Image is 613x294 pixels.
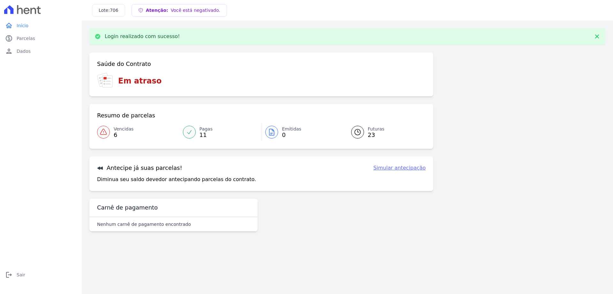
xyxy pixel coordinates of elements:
[3,268,79,281] a: logoutSair
[97,112,155,119] h3: Resumo de parcelas
[97,123,179,141] a: Vencidas 6
[17,48,31,54] span: Dados
[368,132,384,138] span: 23
[97,164,182,172] h3: Antecipe já suas parcelas!
[171,8,220,13] span: Você está negativado.
[5,271,13,279] i: logout
[97,60,151,68] h3: Saúde do Contrato
[282,132,301,138] span: 0
[179,123,261,141] a: Pagas 11
[200,132,213,138] span: 11
[110,8,118,13] span: 706
[373,164,426,172] a: Simular antecipação
[344,123,426,141] a: Futuras 23
[97,204,158,211] h3: Carnê de pagamento
[3,45,79,58] a: personDados
[17,35,35,42] span: Parcelas
[105,33,180,40] p: Login realizado com sucesso!
[5,35,13,42] i: paid
[3,32,79,45] a: paidParcelas
[114,132,133,138] span: 6
[3,19,79,32] a: homeInício
[97,176,256,183] p: Diminua seu saldo devedor antecipando parcelas do contrato.
[97,221,191,227] p: Nenhum carnê de pagamento encontrado
[99,7,118,14] h3: Lote:
[261,123,344,141] a: Emitidas 0
[146,7,220,14] h3: Atenção:
[5,22,13,29] i: home
[114,126,133,132] span: Vencidas
[200,126,213,132] span: Pagas
[17,22,28,29] span: Início
[368,126,384,132] span: Futuras
[5,47,13,55] i: person
[17,272,25,278] span: Sair
[118,75,162,87] h3: Em atraso
[282,126,301,132] span: Emitidas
